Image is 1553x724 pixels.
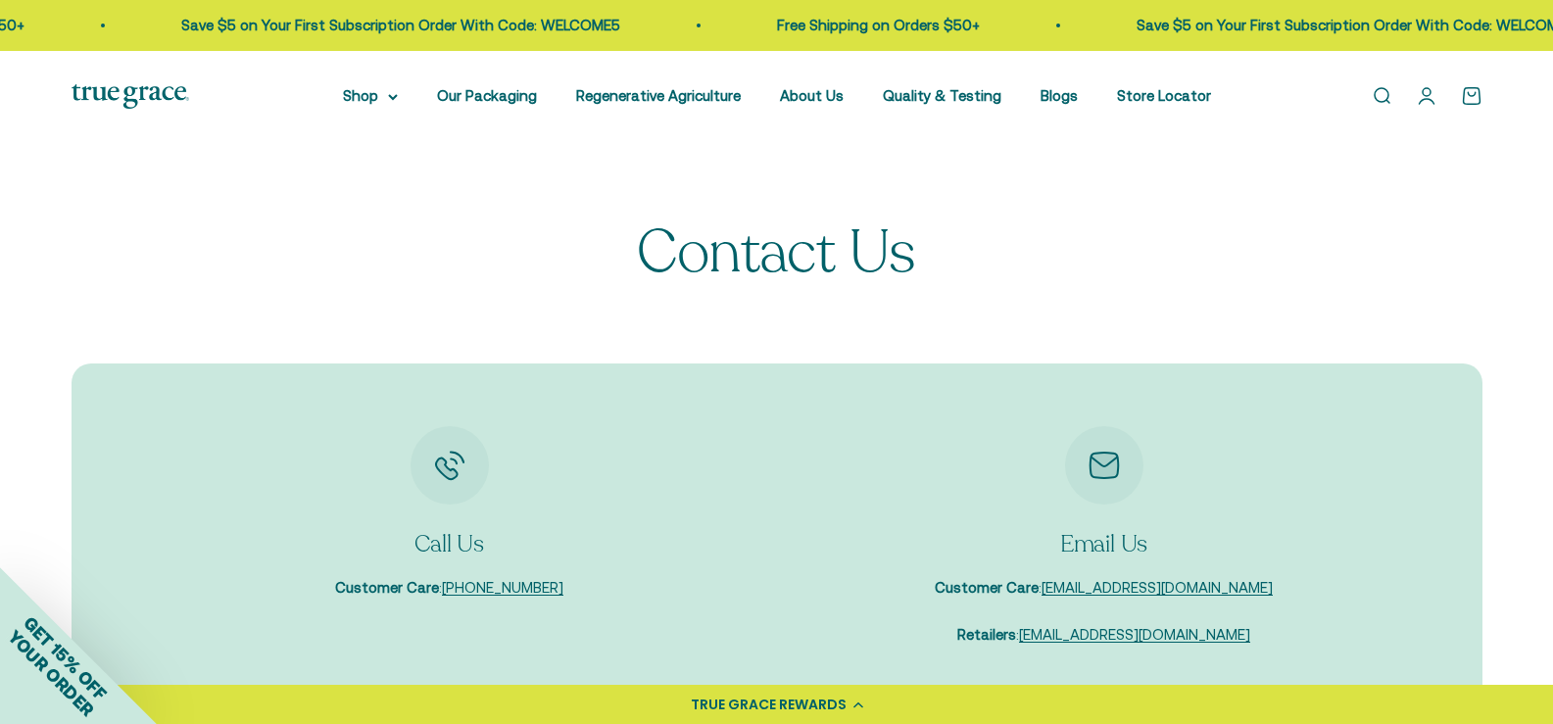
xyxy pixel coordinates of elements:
a: About Us [780,87,844,104]
p: Call Us [335,528,563,561]
p: Email Us [935,528,1273,561]
div: TRUE GRACE REWARDS [691,695,847,715]
a: Regenerative Agriculture [576,87,741,104]
div: Item 1 of 2 [142,426,757,601]
p: : [335,576,563,600]
strong: Retailers [957,626,1016,643]
a: Our Packaging [437,87,537,104]
p: : [935,623,1273,647]
strong: Customer Care [335,579,439,596]
a: Free Shipping on Orders $50+ [777,17,980,33]
summary: Shop [343,84,398,108]
span: GET 15% OFF [20,612,111,703]
p: : [935,576,1273,600]
div: Item 2 of 2 [797,426,1412,648]
span: YOUR ORDER [4,626,98,720]
a: [PHONE_NUMBER] [442,579,563,596]
a: Store Locator [1117,87,1211,104]
a: Quality & Testing [883,87,1001,104]
a: Blogs [1041,87,1078,104]
a: [EMAIL_ADDRESS][DOMAIN_NAME] [1042,579,1273,596]
strong: Customer Care [935,579,1039,596]
p: Contact Us [637,220,915,285]
p: Save $5 on Your First Subscription Order With Code: WELCOME5 [181,14,620,37]
a: [EMAIL_ADDRESS][DOMAIN_NAME] [1019,626,1250,643]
